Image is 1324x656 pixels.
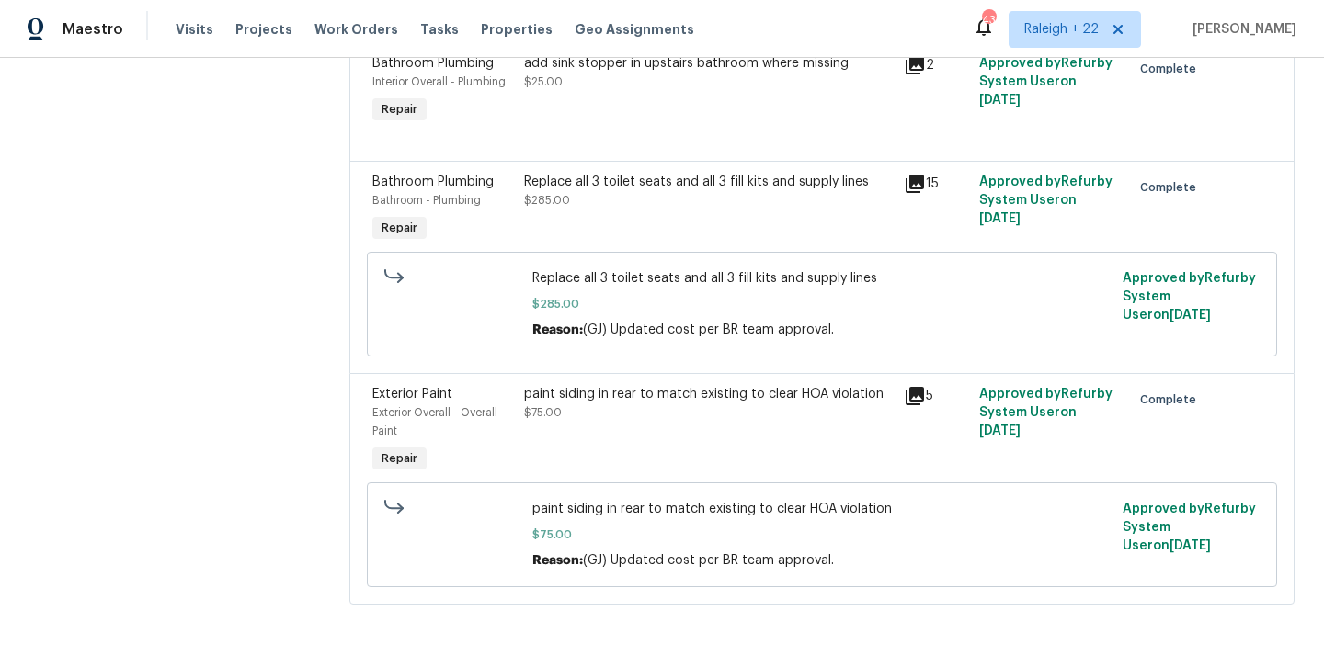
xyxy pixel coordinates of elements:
span: [PERSON_NAME] [1185,20,1296,39]
span: Approved by Refurby System User on [979,388,1113,437]
span: Maestro [63,20,123,39]
span: [DATE] [1170,539,1211,552]
span: [DATE] [979,424,1021,437]
span: $75.00 [524,407,562,418]
span: Visits [176,20,213,39]
span: Work Orders [314,20,398,39]
span: Repair [374,100,425,119]
span: Properties [481,20,553,39]
span: Raleigh + 22 [1024,20,1099,39]
span: [DATE] [979,212,1021,225]
span: Projects [235,20,292,39]
span: Approved by Refurby System User on [1123,503,1256,552]
span: [DATE] [979,94,1021,107]
div: 2 [904,54,968,76]
div: 5 [904,385,968,407]
span: Interior Overall - Plumbing [372,76,506,87]
span: Exterior Overall - Overall Paint [372,407,497,436]
span: $285.00 [524,195,570,206]
span: Approved by Refurby System User on [979,57,1113,107]
span: (GJ) Updated cost per BR team approval. [583,323,834,336]
span: Geo Assignments [575,20,694,39]
span: Complete [1140,60,1204,78]
span: [DATE] [1170,309,1211,322]
span: Repair [374,449,425,468]
span: $25.00 [524,76,563,87]
span: $75.00 [532,526,1113,544]
span: Complete [1140,390,1204,409]
span: $285.00 [532,295,1113,313]
span: Replace all 3 toilet seats and all 3 fill kits and supply lines [532,269,1113,288]
span: Bathroom Plumbing [372,57,494,70]
span: Bathroom Plumbing [372,175,494,188]
div: paint siding in rear to match existing to clear HOA violation [524,385,892,403]
span: Complete [1140,178,1204,197]
div: 15 [904,173,968,195]
span: (GJ) Updated cost per BR team approval. [583,554,834,567]
span: Bathroom - Plumbing [372,195,481,206]
div: 438 [982,11,995,29]
span: Tasks [420,23,459,36]
div: add sink stopper in upstairs bathroom where missing [524,54,892,73]
span: Reason: [532,554,583,567]
span: Exterior Paint [372,388,452,401]
span: Approved by Refurby System User on [979,175,1113,225]
span: paint siding in rear to match existing to clear HOA violation [532,500,1113,518]
span: Approved by Refurby System User on [1123,272,1256,322]
div: Replace all 3 toilet seats and all 3 fill kits and supply lines [524,173,892,191]
span: Reason: [532,323,583,336]
span: Repair [374,219,425,237]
